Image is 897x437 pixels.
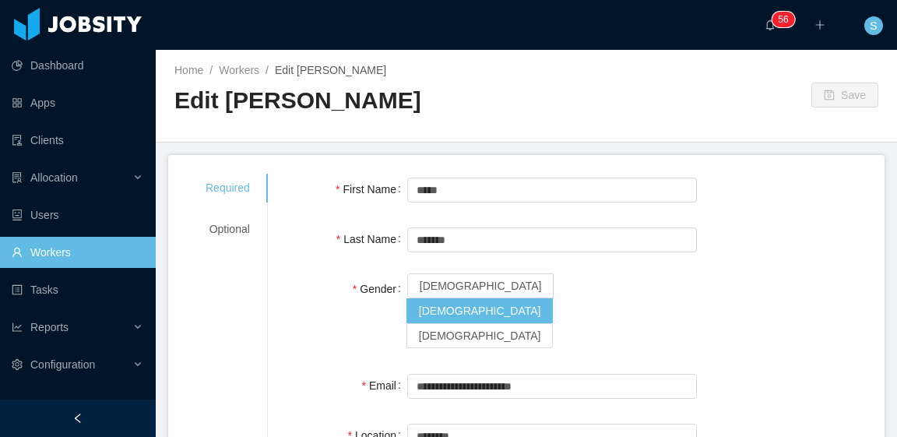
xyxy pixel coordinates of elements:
input: First Name [407,178,697,203]
p: 5 [778,12,783,27]
input: Last Name [407,227,697,252]
sup: 56 [772,12,794,27]
span: Edit [PERSON_NAME] [275,64,386,76]
span: / [266,64,269,76]
button: icon: saveSave [811,83,878,107]
label: Gender [353,283,407,295]
a: icon: robotUsers [12,199,143,231]
span: [DEMOGRAPHIC_DATA] [420,280,542,292]
i: icon: line-chart [12,322,23,333]
i: icon: plus [814,19,825,30]
label: Email [362,379,407,392]
a: Home [174,64,203,76]
span: [DEMOGRAPHIC_DATA] [419,330,541,342]
span: Reports [30,321,69,333]
label: Last Name [336,233,407,245]
a: icon: appstoreApps [12,87,143,118]
div: Required [187,174,269,203]
i: icon: setting [12,359,23,370]
a: icon: userWorkers [12,237,143,268]
a: icon: profileTasks [12,274,143,305]
p: 6 [783,12,789,27]
span: [DEMOGRAPHIC_DATA] [419,305,541,317]
a: icon: auditClients [12,125,143,156]
label: First Name [336,183,407,196]
h2: Edit [PERSON_NAME] [174,85,526,117]
span: Allocation [30,171,78,184]
input: Email [407,374,697,399]
span: S [870,16,877,35]
a: icon: pie-chartDashboard [12,50,143,81]
i: icon: solution [12,172,23,183]
div: Optional [187,215,269,244]
i: icon: bell [765,19,776,30]
a: Workers [219,64,259,76]
span: / [209,64,213,76]
span: Configuration [30,358,95,371]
